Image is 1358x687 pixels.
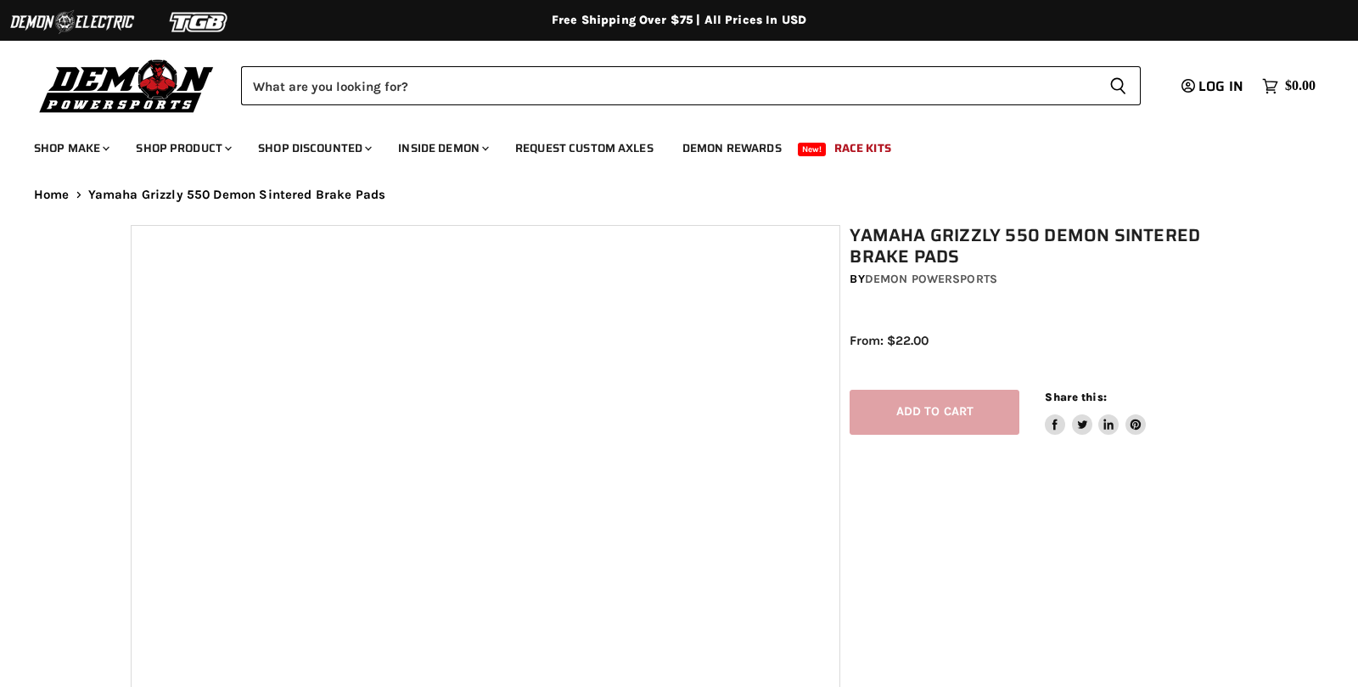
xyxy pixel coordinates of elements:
[21,124,1311,166] ul: Main menu
[798,143,827,156] span: New!
[850,225,1237,267] h1: Yamaha Grizzly 550 Demon Sintered Brake Pads
[88,188,386,202] span: Yamaha Grizzly 550 Demon Sintered Brake Pads
[241,66,1096,105] input: Search
[245,131,382,166] a: Shop Discounted
[8,6,136,38] img: Demon Electric Logo 2
[1096,66,1141,105] button: Search
[34,55,220,115] img: Demon Powersports
[1045,390,1146,435] aside: Share this:
[241,66,1141,105] form: Product
[136,6,263,38] img: TGB Logo 2
[21,131,120,166] a: Shop Make
[1045,391,1106,403] span: Share this:
[385,131,499,166] a: Inside Demon
[502,131,666,166] a: Request Custom Axles
[850,333,929,348] span: From: $22.00
[1198,76,1243,97] span: Log in
[1174,79,1254,94] a: Log in
[822,131,904,166] a: Race Kits
[34,188,70,202] a: Home
[123,131,242,166] a: Shop Product
[1254,74,1324,99] a: $0.00
[1285,78,1316,94] span: $0.00
[850,270,1237,289] div: by
[865,272,997,286] a: Demon Powersports
[670,131,794,166] a: Demon Rewards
